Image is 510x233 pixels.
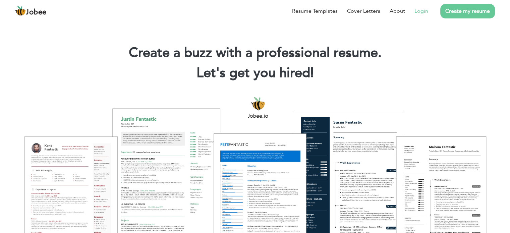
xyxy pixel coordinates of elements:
[10,44,500,62] h1: Create a buzz with a professional resume.
[15,6,47,16] a: Jobee
[440,4,495,18] a: Create my resume
[292,7,338,15] a: Resume Templates
[310,64,314,82] span: |
[229,64,314,82] span: get you hired!
[414,7,428,15] a: Login
[347,7,380,15] a: Cover Letters
[26,9,47,16] span: Jobee
[15,6,26,16] img: jobee.io
[390,7,405,15] a: About
[10,64,500,82] h2: Let's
